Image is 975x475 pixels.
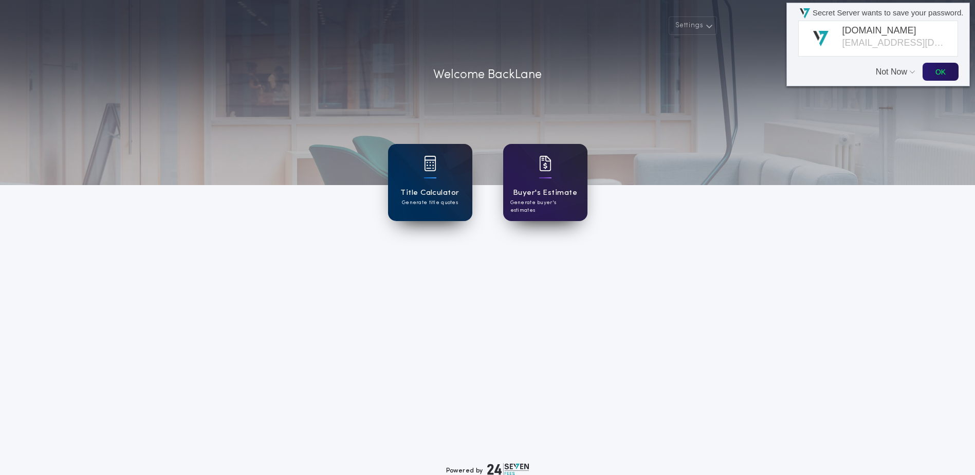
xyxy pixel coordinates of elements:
a: card iconBuyer's EstimateGenerate buyer's estimates [503,144,587,221]
p: Welcome Back Lane [433,66,542,84]
a: card iconTitle CalculatorGenerate title quotes [388,144,472,221]
button: Settings [669,16,717,35]
p: Generate title quotes [402,199,458,207]
h1: Title Calculator [400,187,459,199]
p: Generate buyer's estimates [510,199,580,214]
img: card icon [539,156,551,171]
h1: Buyer's Estimate [513,187,577,199]
img: card icon [424,156,436,171]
